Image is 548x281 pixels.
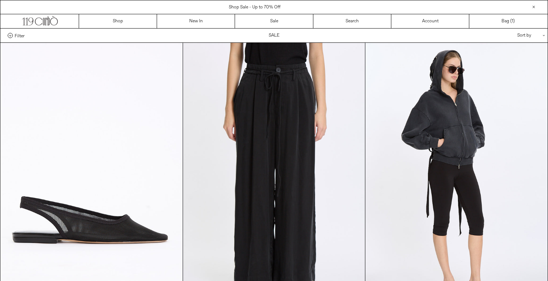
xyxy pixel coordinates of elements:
a: Account [391,14,469,28]
a: Bag () [469,14,547,28]
a: Shop Sale - Up to 70% Off [229,4,280,10]
span: Filter [15,33,25,38]
div: Sort by [474,29,540,42]
a: New In [157,14,235,28]
span: 1 [512,18,513,24]
a: Search [313,14,391,28]
a: Sale [235,14,313,28]
span: ) [512,18,515,25]
a: Shop [79,14,157,28]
